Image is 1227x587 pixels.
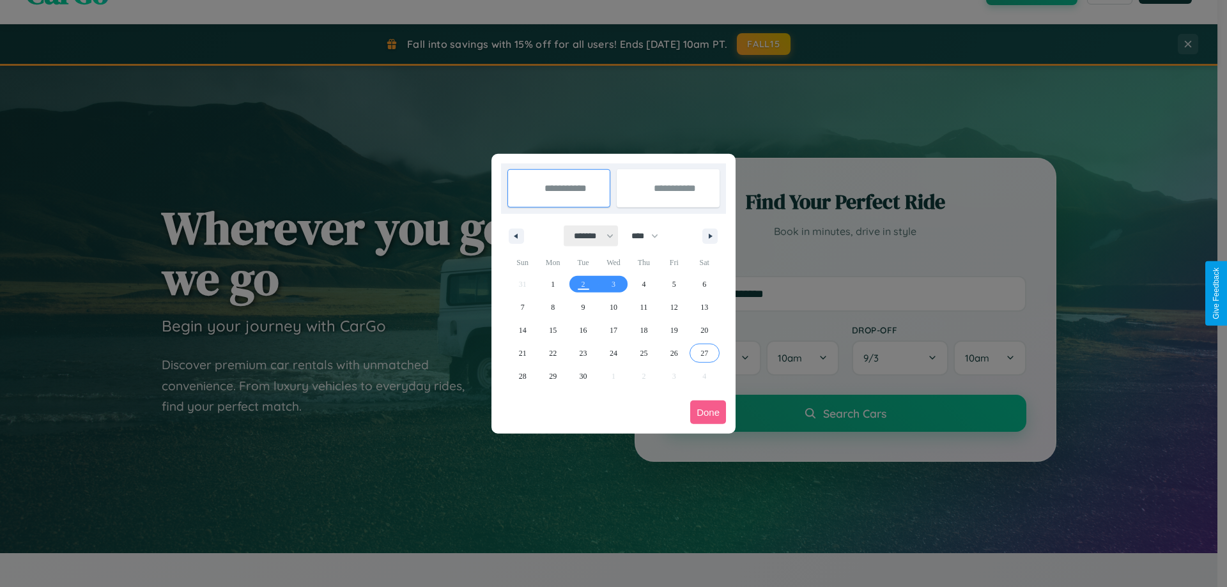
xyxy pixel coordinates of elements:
span: 29 [549,365,557,388]
span: Wed [598,252,628,273]
button: 1 [537,273,567,296]
span: 21 [519,342,527,365]
span: Thu [629,252,659,273]
span: 5 [672,273,676,296]
button: 27 [690,342,720,365]
span: Sat [690,252,720,273]
span: 1 [551,273,555,296]
button: 10 [598,296,628,319]
span: 20 [700,319,708,342]
span: 7 [521,296,525,319]
span: 24 [610,342,617,365]
button: 7 [507,296,537,319]
span: Sun [507,252,537,273]
button: 28 [507,365,537,388]
span: 18 [640,319,647,342]
span: 3 [612,273,615,296]
span: 12 [670,296,678,319]
span: 22 [549,342,557,365]
span: 28 [519,365,527,388]
button: 2 [568,273,598,296]
button: 19 [659,319,689,342]
span: Tue [568,252,598,273]
span: 11 [640,296,648,319]
div: Give Feedback [1212,268,1221,319]
button: 13 [690,296,720,319]
button: 16 [568,319,598,342]
span: 9 [582,296,585,319]
button: 21 [507,342,537,365]
button: 4 [629,273,659,296]
span: Fri [659,252,689,273]
span: 4 [642,273,645,296]
button: 25 [629,342,659,365]
button: 15 [537,319,567,342]
span: 19 [670,319,678,342]
button: 3 [598,273,628,296]
span: 26 [670,342,678,365]
span: 8 [551,296,555,319]
button: 6 [690,273,720,296]
button: 24 [598,342,628,365]
button: 23 [568,342,598,365]
span: 6 [702,273,706,296]
span: Mon [537,252,567,273]
span: 23 [580,342,587,365]
button: 12 [659,296,689,319]
button: 20 [690,319,720,342]
span: 13 [700,296,708,319]
button: 14 [507,319,537,342]
button: 22 [537,342,567,365]
button: 26 [659,342,689,365]
button: 9 [568,296,598,319]
span: 10 [610,296,617,319]
span: 17 [610,319,617,342]
button: 18 [629,319,659,342]
button: 30 [568,365,598,388]
span: 25 [640,342,647,365]
button: 5 [659,273,689,296]
span: 16 [580,319,587,342]
button: 8 [537,296,567,319]
button: 11 [629,296,659,319]
span: 2 [582,273,585,296]
span: 27 [700,342,708,365]
button: 29 [537,365,567,388]
span: 30 [580,365,587,388]
span: 14 [519,319,527,342]
span: 15 [549,319,557,342]
button: Done [690,400,726,424]
button: 17 [598,319,628,342]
